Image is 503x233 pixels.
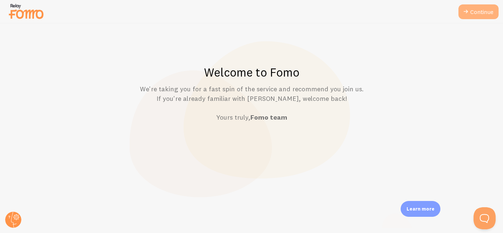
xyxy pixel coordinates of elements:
img: fomo-relay-logo-orange.svg [8,2,45,21]
p: We're taking you for a fast spin of the service and recommend you join us. If you're already fami... [18,84,485,122]
strong: Fomo team [250,113,287,121]
p: Learn more [407,205,435,212]
h1: Welcome to Fomo [18,65,485,80]
iframe: Help Scout Beacon - Open [474,207,496,229]
div: Learn more [401,201,440,217]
